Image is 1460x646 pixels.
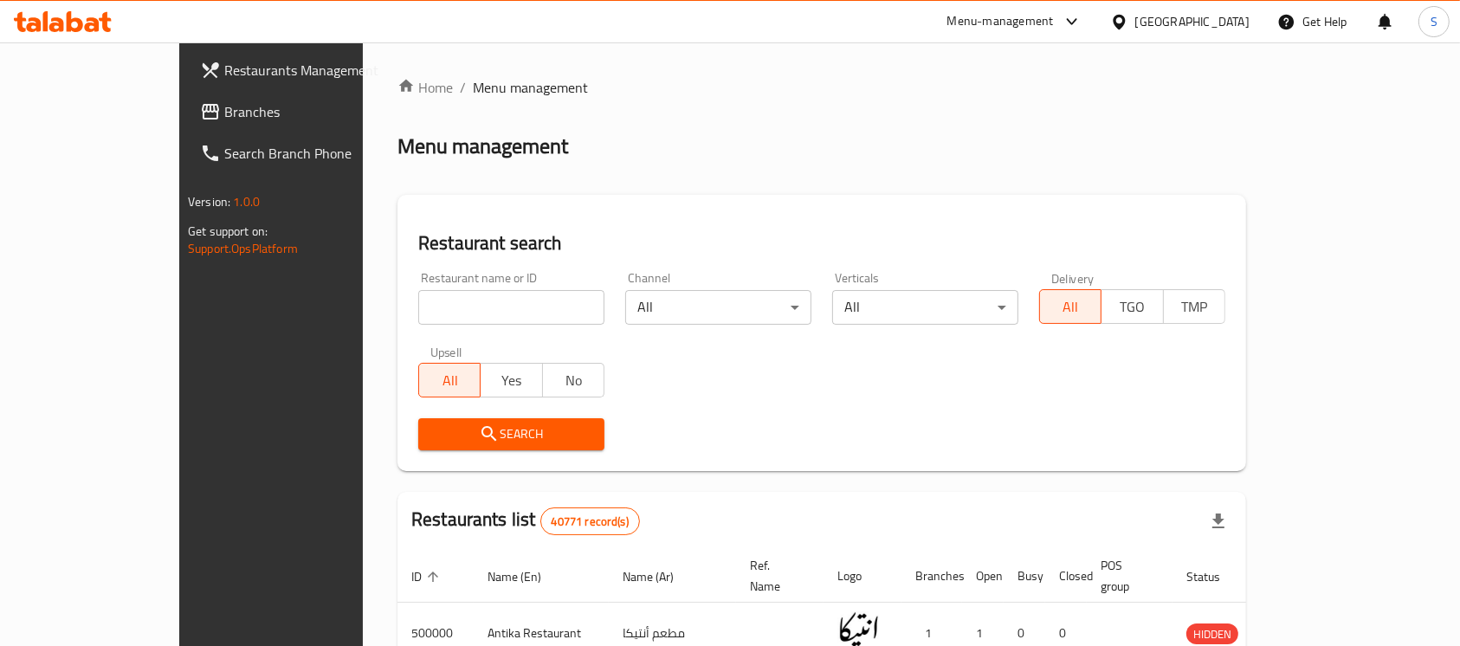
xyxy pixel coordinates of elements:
span: Ref. Name [750,555,803,597]
button: No [542,363,604,397]
li: / [460,77,466,98]
span: 40771 record(s) [541,514,639,530]
span: TGO [1108,294,1156,320]
div: HIDDEN [1186,623,1238,644]
nav: breadcrumb [397,77,1246,98]
a: Restaurants Management [186,49,423,91]
span: S [1431,12,1437,31]
span: Menu management [473,77,588,98]
label: Upsell [430,346,462,358]
a: Support.OpsPlatform [188,237,298,260]
span: 1.0.0 [233,191,260,213]
span: Restaurants Management [224,60,410,81]
a: Search Branch Phone [186,132,423,174]
div: Menu-management [947,11,1054,32]
button: TMP [1163,289,1225,324]
span: All [1047,294,1095,320]
span: TMP [1171,294,1218,320]
button: Yes [480,363,542,397]
span: Status [1186,566,1243,587]
span: No [550,368,598,393]
h2: Restaurants list [411,507,640,535]
div: Total records count [540,507,640,535]
span: Yes [488,368,535,393]
span: POS group [1101,555,1152,597]
span: ID [411,566,444,587]
span: Version: [188,191,230,213]
h2: Restaurant search [418,230,1225,256]
span: Get support on: [188,220,268,242]
button: TGO [1101,289,1163,324]
th: Busy [1004,550,1045,603]
input: Search for restaurant name or ID.. [418,290,604,325]
div: [GEOGRAPHIC_DATA] [1135,12,1250,31]
button: Search [418,418,604,450]
span: Name (En) [488,566,564,587]
span: Name (Ar) [623,566,696,587]
h2: Menu management [397,132,568,160]
th: Open [962,550,1004,603]
button: All [418,363,481,397]
th: Branches [901,550,962,603]
div: Export file [1198,501,1239,542]
a: Home [397,77,453,98]
div: All [625,290,811,325]
a: Branches [186,91,423,132]
th: Logo [824,550,901,603]
span: Search [432,423,591,445]
button: All [1039,289,1101,324]
span: Search Branch Phone [224,143,410,164]
th: Closed [1045,550,1087,603]
span: HIDDEN [1186,624,1238,644]
label: Delivery [1051,272,1095,284]
div: All [832,290,1018,325]
span: All [426,368,474,393]
span: Branches [224,101,410,122]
